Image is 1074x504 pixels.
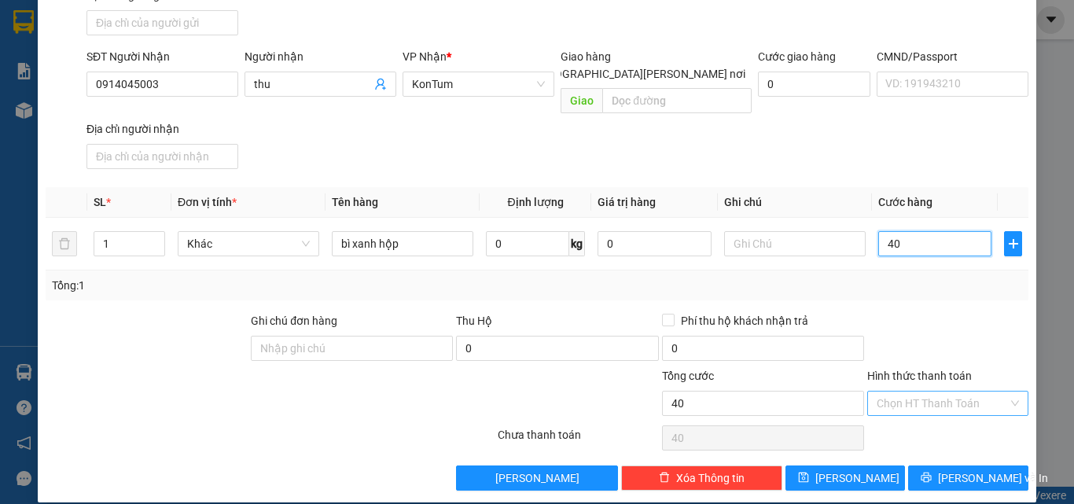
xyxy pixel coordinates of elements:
[877,48,1028,65] div: CMND/Passport
[724,231,866,256] input: Ghi Chú
[495,469,579,487] span: [PERSON_NAME]
[561,88,602,113] span: Giao
[86,10,238,35] input: Địa chỉ của người gửi
[662,370,714,382] span: Tổng cước
[798,472,809,484] span: save
[621,465,782,491] button: deleteXóa Thông tin
[569,231,585,256] span: kg
[602,88,752,113] input: Dọc đường
[718,187,872,218] th: Ghi chú
[20,20,98,98] img: logo.jpg
[412,72,545,96] span: KonTum
[921,472,932,484] span: printer
[676,469,745,487] span: Xóa Thông tin
[598,196,656,208] span: Giá trị hàng
[598,231,711,256] input: 0
[178,196,237,208] span: Đơn vị tính
[878,196,932,208] span: Cước hàng
[456,465,617,491] button: [PERSON_NAME]
[758,50,836,63] label: Cước giao hàng
[758,72,870,97] input: Cước giao hàng
[147,58,657,78] li: Hotline: 0846.855.855, [PHONE_NUMBER]
[531,65,752,83] span: [GEOGRAPHIC_DATA][PERSON_NAME] nơi
[675,312,815,329] span: Phí thu hộ khách nhận trả
[938,469,1048,487] span: [PERSON_NAME] và In
[52,277,416,294] div: Tổng: 1
[496,426,660,454] div: Chưa thanh toán
[1004,231,1022,256] button: plus
[1005,237,1021,250] span: plus
[251,336,453,361] input: Ghi chú đơn hàng
[561,50,611,63] span: Giao hàng
[374,78,387,90] span: user-add
[785,465,906,491] button: save[PERSON_NAME]
[659,472,670,484] span: delete
[403,50,447,63] span: VP Nhận
[815,469,899,487] span: [PERSON_NAME]
[332,231,473,256] input: VD: Bàn, Ghế
[52,231,77,256] button: delete
[94,196,106,208] span: SL
[86,120,238,138] div: Địa chỉ người nhận
[507,196,563,208] span: Định lượng
[86,48,238,65] div: SĐT Người Nhận
[908,465,1028,491] button: printer[PERSON_NAME] và In
[456,315,492,327] span: Thu Hộ
[332,196,378,208] span: Tên hàng
[187,232,310,256] span: Khác
[251,315,337,327] label: Ghi chú đơn hàng
[245,48,396,65] div: Người nhận
[867,370,972,382] label: Hình thức thanh toán
[20,114,241,140] b: GỬI : [PERSON_NAME]
[86,144,238,169] input: Địa chỉ của người nhận
[147,39,657,58] li: 649 [PERSON_NAME], [PERSON_NAME] Tum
